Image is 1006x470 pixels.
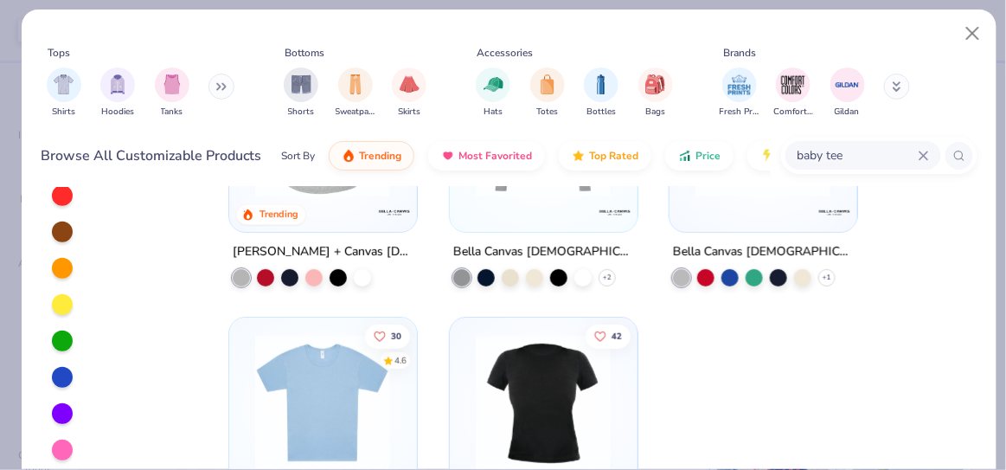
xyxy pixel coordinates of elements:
div: Brands [723,45,756,61]
span: Bottles [586,106,616,119]
span: Bags [645,106,665,119]
div: filter for Hoodies [100,68,135,119]
img: trending.gif [342,149,356,163]
img: Bottles Image [592,74,611,94]
button: filter button [830,68,865,119]
img: Hoodies Image [108,74,127,94]
img: Bella + Canvas logo [377,194,412,229]
span: Fresh Prints [720,106,759,119]
div: filter for Fresh Prints [720,68,759,119]
button: filter button [336,68,375,119]
span: Most Favorited [458,149,532,163]
img: 05861bae-2e6d-4309-8e78-f0d673bd80c6 [467,334,619,470]
div: filter for Comfort Colors [773,68,813,119]
span: Trending [359,149,401,163]
span: Top Rated [589,149,638,163]
span: Hats [484,106,503,119]
img: Skirts Image [400,74,420,94]
img: b4bb1e2f-f7d4-4cd0-95e8-cbfaf6568a96 [467,61,619,197]
button: filter button [476,68,510,119]
button: filter button [584,68,618,119]
img: Fresh Prints Image [727,72,753,98]
span: + 2 [603,272,612,282]
button: filter button [155,68,189,119]
img: Bags Image [645,74,664,94]
div: Bella Canvas [DEMOGRAPHIC_DATA]' Micro Ribbed 3/4 Raglan Baby Tee [673,241,854,262]
button: filter button [773,68,813,119]
button: Like [365,324,410,348]
div: filter for Bags [638,68,673,119]
div: filter for Bottles [584,68,618,119]
span: Price [695,149,721,163]
img: a68feba3-958f-4a65-b8f8-43e994c2eb1d [247,334,399,470]
button: filter button [392,68,426,119]
img: Shirts Image [54,74,74,94]
img: TopRated.gif [572,149,586,163]
div: filter for Totes [530,68,565,119]
div: Tops [48,45,70,61]
span: + 1 [823,272,831,282]
div: [PERSON_NAME] + Canvas [DEMOGRAPHIC_DATA]' Micro Ribbed Baby Tee [233,241,413,262]
button: Like [586,324,631,348]
button: filter button [284,68,318,119]
div: 4.6 [394,354,407,367]
span: Shorts [288,106,315,119]
img: Totes Image [538,74,557,94]
img: Bella + Canvas logo [597,194,631,229]
button: Most Favorited [428,141,545,171]
img: Gildan Image [835,72,861,98]
img: Bella + Canvas logo [817,194,852,229]
span: 42 [612,332,622,340]
button: filter button [47,68,81,119]
img: most_fav.gif [441,149,455,163]
span: Tanks [161,106,183,119]
button: filter button [720,68,759,119]
span: Comfort Colors [773,106,813,119]
img: Hats Image [484,74,503,94]
span: Sweatpants [336,106,375,119]
img: d5c9f947-2ef1-45ed-96c9-dc6c09d5bd70 [619,334,772,470]
button: Price [665,141,734,171]
span: Shirts [52,106,75,119]
div: filter for Skirts [392,68,426,119]
span: Hoodies [101,106,134,119]
span: Gildan [835,106,860,119]
div: filter for Sweatpants [336,68,375,119]
img: aa15adeb-cc10-480b-b531-6e6e449d5067 [247,61,399,197]
img: Shorts Image [292,74,311,94]
button: Trending [329,141,414,171]
div: Browse All Customizable Products [42,145,262,166]
div: filter for Tanks [155,68,189,119]
div: Bella Canvas [DEMOGRAPHIC_DATA]' Micro Ribbed Long Sleeve Baby Tee [453,241,634,262]
img: 9f4123d7-072f-4f95-8de7-4df8fb443e62 [687,61,839,197]
span: 30 [391,332,401,340]
span: Skirts [398,106,420,119]
img: Tanks Image [163,74,182,94]
button: filter button [638,68,673,119]
div: filter for Shirts [47,68,81,119]
span: Totes [536,106,558,119]
img: Comfort Colors Image [780,72,806,98]
button: Top Rated [559,141,651,171]
input: Try "T-Shirt" [796,145,919,165]
button: filter button [530,68,565,119]
div: filter for Gildan [830,68,865,119]
button: Close [957,17,990,50]
button: filter button [100,68,135,119]
img: Sweatpants Image [346,74,365,94]
div: Accessories [477,45,534,61]
div: filter for Shorts [284,68,318,119]
div: Bottoms [285,45,325,61]
div: filter for Hats [476,68,510,119]
div: Sort By [281,148,315,164]
img: flash.gif [760,149,774,163]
